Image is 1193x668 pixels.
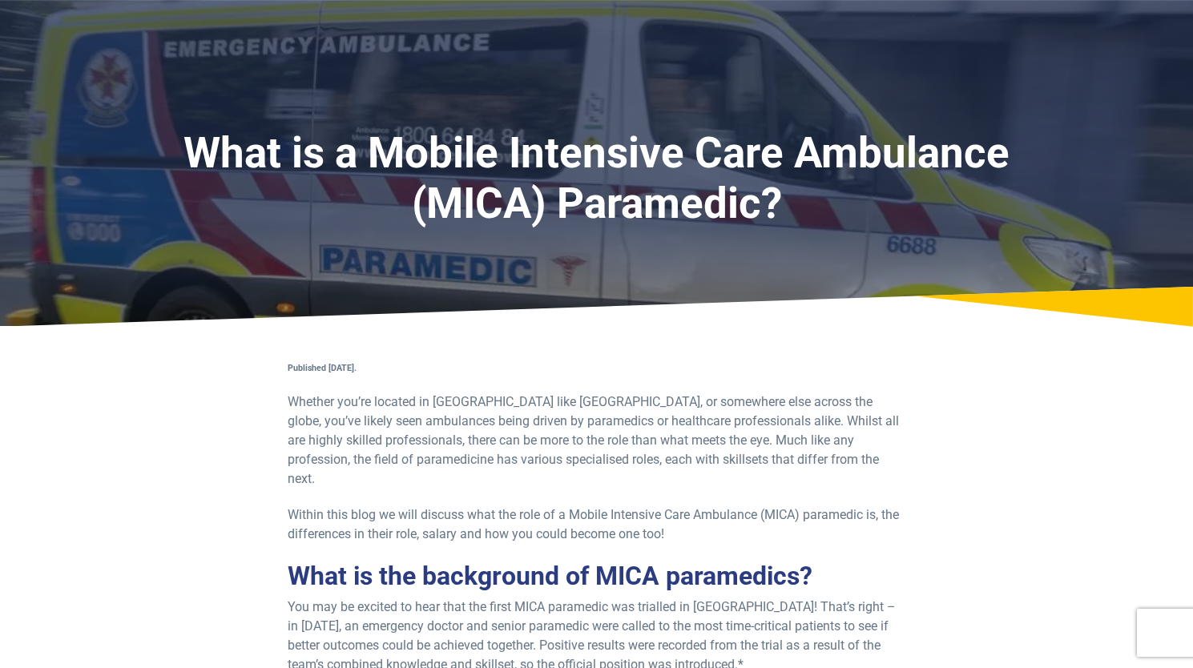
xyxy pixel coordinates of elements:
h1: What is a Mobile Intensive Care Ambulance (MICA) Paramedic? [183,128,1010,230]
span: Published [DATE]. [288,363,357,373]
p: Whether you’re located in [GEOGRAPHIC_DATA] like [GEOGRAPHIC_DATA], or somewhere else across the ... [288,392,906,489]
h2: What is the background of MICA paramedics? [288,561,906,591]
p: Within this blog we will discuss what the role of a Mobile Intensive Care Ambulance (MICA) parame... [288,505,906,544]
